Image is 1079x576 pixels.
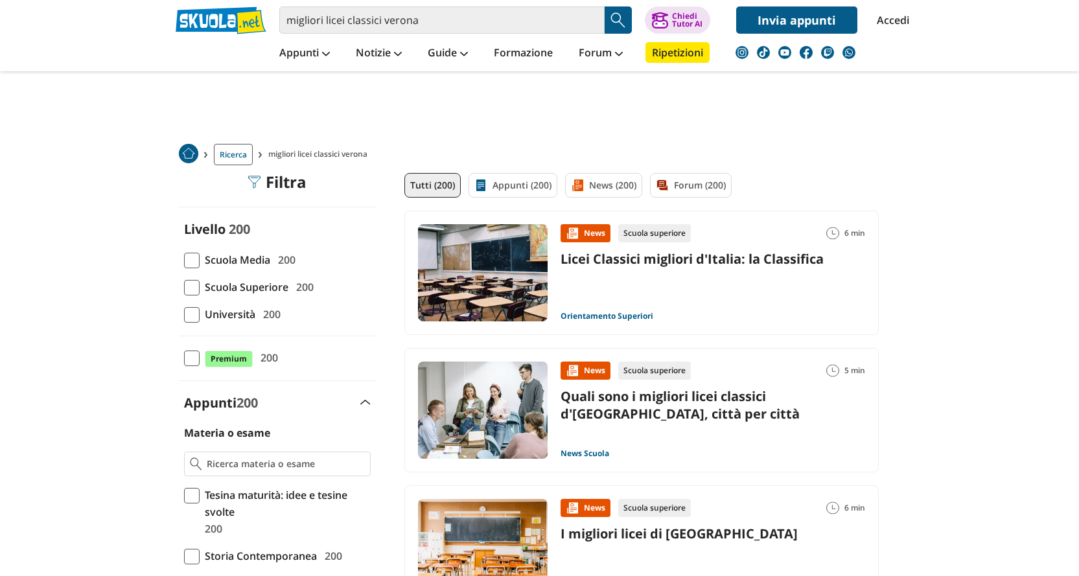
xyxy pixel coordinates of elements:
a: Formazione [491,42,556,65]
span: 200 [273,251,296,268]
img: News contenuto [566,227,579,240]
img: Ricerca materia o esame [190,457,202,470]
img: Cerca appunti, riassunti o versioni [609,10,628,30]
span: Università [200,306,255,323]
span: migliori licei classici verona [268,144,373,165]
span: 6 min [844,499,865,517]
span: 200 [255,349,278,366]
img: instagram [736,46,748,59]
a: Licei Classici migliori d'Italia: la Classifica [561,250,824,268]
a: I migliori licei di [GEOGRAPHIC_DATA] [561,525,798,542]
img: WhatsApp [842,46,855,59]
a: Quali sono i migliori licei classici d'[GEOGRAPHIC_DATA], città per città [561,387,800,422]
div: News [561,499,610,517]
label: Materia o esame [184,426,270,440]
input: Ricerca materia o esame [207,457,364,470]
a: Invia appunti [736,6,857,34]
span: Tesina maturità: idee e tesine svolte [200,487,371,520]
a: Tutti (200) [404,173,461,198]
div: Scuola superiore [618,499,691,517]
div: News [561,224,610,242]
span: Storia Contemporanea [200,547,317,564]
div: Chiedi Tutor AI [672,12,702,28]
div: Scuola superiore [618,224,691,242]
span: 200 [237,394,258,411]
input: Cerca appunti, riassunti o versioni [279,6,605,34]
a: Appunti (200) [469,173,557,198]
label: Appunti [184,394,258,411]
span: 200 [229,220,250,238]
div: Scuola superiore [618,362,691,380]
a: Home [179,144,198,165]
img: Immagine news [418,362,548,459]
a: Guide [424,42,471,65]
a: Accedi [877,6,904,34]
div: Filtra [248,173,307,191]
span: Premium [205,351,253,367]
a: News Scuola [561,448,609,459]
img: facebook [800,46,813,59]
img: Apri e chiudi sezione [360,400,371,405]
span: 200 [291,279,314,295]
img: News contenuto [566,501,579,514]
span: 5 min [844,362,865,380]
img: Home [179,144,198,163]
img: Tempo lettura [826,364,839,377]
img: Forum filtro contenuto [656,179,669,192]
a: News (200) [565,173,642,198]
a: Forum (200) [650,173,732,198]
img: News filtro contenuto [571,179,584,192]
img: News contenuto [566,364,579,377]
div: News [561,362,610,380]
span: 200 [319,547,342,564]
a: Ricerca [214,144,253,165]
a: Forum [575,42,626,65]
img: tiktok [757,46,770,59]
img: Tempo lettura [826,227,839,240]
img: Filtra filtri mobile [248,176,261,189]
a: Orientamento Superiori [561,311,653,321]
a: Appunti [276,42,333,65]
span: 200 [200,520,222,537]
span: 200 [258,306,281,323]
img: Immagine news [418,224,548,321]
button: Search Button [605,6,632,34]
label: Livello [184,220,226,238]
span: Scuola Media [200,251,270,268]
span: 6 min [844,224,865,242]
img: youtube [778,46,791,59]
img: Appunti filtro contenuto [474,179,487,192]
img: Tempo lettura [826,501,839,514]
a: Notizie [353,42,405,65]
span: Scuola Superiore [200,279,288,295]
button: ChiediTutor AI [645,6,710,34]
img: twitch [821,46,834,59]
a: Ripetizioni [645,42,710,63]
